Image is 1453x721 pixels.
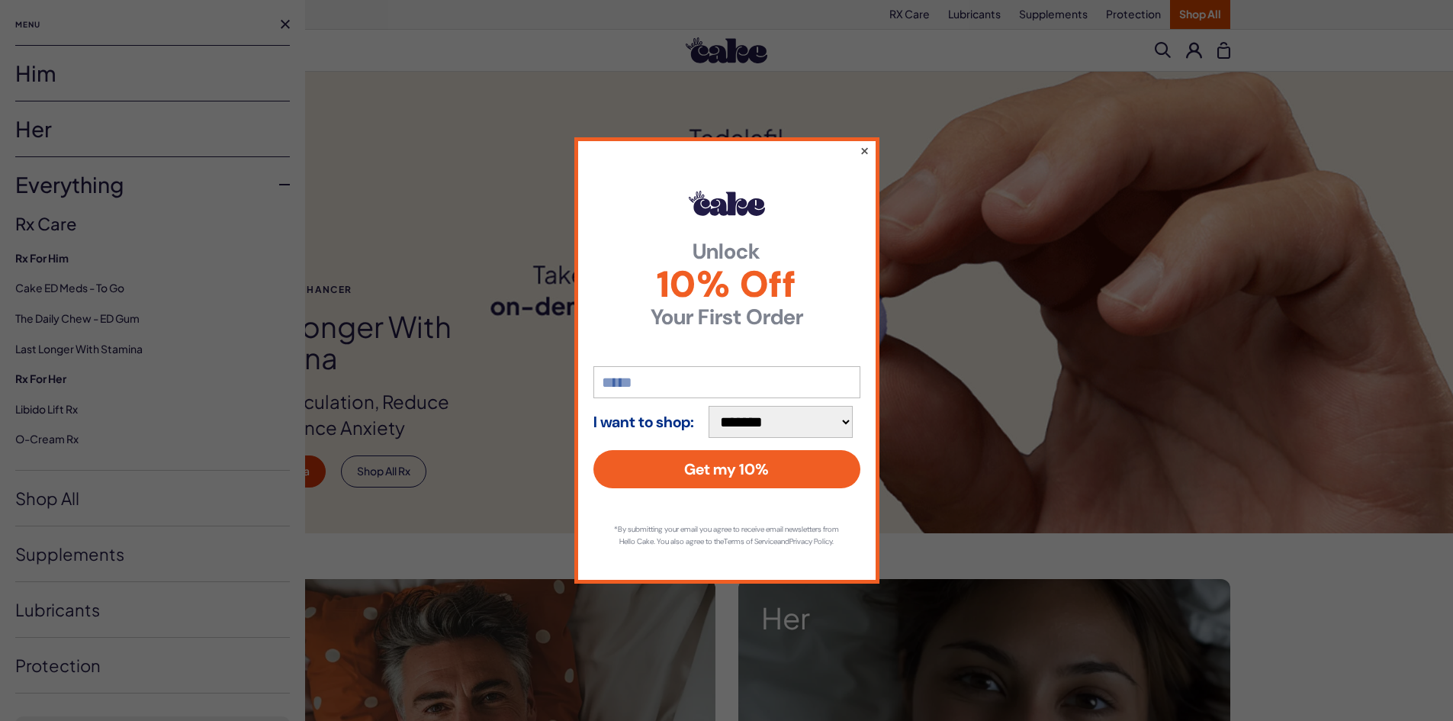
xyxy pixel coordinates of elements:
a: Privacy Policy [789,536,832,546]
strong: I want to shop: [593,414,694,430]
img: Hello Cake [689,191,765,215]
button: × [859,141,869,159]
button: Get my 10% [593,450,860,488]
p: *By submitting your email you agree to receive email newsletters from Hello Cake. You also agree ... [609,523,845,548]
span: 10% Off [593,266,860,303]
strong: Your First Order [593,307,860,328]
a: Terms of Service [724,536,777,546]
strong: Unlock [593,241,860,262]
